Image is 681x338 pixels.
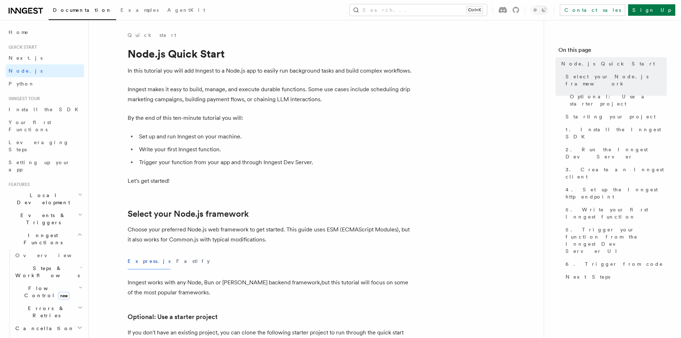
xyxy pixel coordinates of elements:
span: Node.js Quick Start [561,60,655,67]
span: 2. Run the Inngest Dev Server [566,146,667,160]
span: Flow Control [13,285,79,299]
a: AgentKit [163,2,209,19]
span: Examples [120,7,159,13]
a: Home [6,26,84,39]
a: Python [6,77,84,90]
button: Flow Controlnew [13,282,84,302]
a: 5. Trigger your function from the Inngest Dev Server UI [563,223,667,258]
span: new [58,292,70,300]
button: Cancellation [13,322,84,335]
span: AgentKit [167,7,205,13]
span: 4. Set up the Inngest http endpoint [566,186,667,200]
button: Local Development [6,189,84,209]
span: Steps & Workflows [13,265,80,279]
a: Documentation [49,2,116,20]
span: Overview [15,253,89,258]
a: Install the SDK [6,103,84,116]
span: Local Development [6,192,78,206]
span: 3. Create an Inngest client [566,166,667,180]
span: Select your Node.js framework [566,73,667,87]
button: Inngest Functions [6,229,84,249]
a: Optional: Use a starter project [567,90,667,110]
span: Documentation [53,7,112,13]
span: Optional: Use a starter project [570,93,667,107]
span: Home [9,29,29,36]
a: Next Steps [563,270,667,283]
a: Node.js [6,64,84,77]
button: Fastify [176,253,210,269]
span: Next Steps [566,273,610,280]
li: Set up and run Inngest on your machine. [137,132,414,142]
a: Select your Node.js framework [563,70,667,90]
button: Search...Ctrl+K [350,4,487,16]
p: In this tutorial you will add Inngest to a Node.js app to easily run background tasks and build c... [128,66,414,76]
a: Your first Functions [6,116,84,136]
a: Optional: Use a starter project [128,312,218,322]
h4: On this page [558,46,667,57]
span: Your first Functions [9,119,51,132]
li: Trigger your function from your app and through Inngest Dev Server. [137,157,414,167]
span: 5. Write your first Inngest function [566,206,667,220]
a: Select your Node.js framework [128,209,249,219]
p: Inngest makes it easy to build, manage, and execute durable functions. Some use cases include sch... [128,84,414,104]
p: Inngest works with any Node, Bun or [PERSON_NAME] backend framework,but this tutorial will focus ... [128,278,414,298]
a: Contact sales [560,4,625,16]
span: Features [6,182,30,187]
a: Leveraging Steps [6,136,84,156]
a: Node.js Quick Start [558,57,667,70]
span: Next.js [9,55,43,61]
li: Write your first Inngest function. [137,144,414,155]
button: Steps & Workflows [13,262,84,282]
span: Inngest Functions [6,232,77,246]
a: Examples [116,2,163,19]
span: Setting up your app [9,160,70,172]
span: Errors & Retries [13,305,78,319]
span: Events & Triggers [6,212,78,226]
p: Let's get started! [128,176,414,186]
span: Inngest tour [6,96,40,102]
a: 5. Write your first Inngest function [563,203,667,223]
span: Leveraging Steps [9,139,69,152]
a: 2. Run the Inngest Dev Server [563,143,667,163]
a: Next.js [6,52,84,64]
a: Setting up your app [6,156,84,176]
span: 6. Trigger from code [566,260,663,268]
span: 5. Trigger your function from the Inngest Dev Server UI [566,226,667,255]
span: Python [9,81,35,87]
a: 4. Set up the Inngest http endpoint [563,183,667,203]
a: 3. Create an Inngest client [563,163,667,183]
button: Errors & Retries [13,302,84,322]
p: Choose your preferred Node.js web framework to get started. This guide uses ESM (ECMAScript Modul... [128,225,414,245]
span: Install the SDK [9,107,83,112]
a: 1. Install the Inngest SDK [563,123,667,143]
span: Node.js [9,68,43,74]
kbd: Ctrl+K [467,6,483,14]
button: Express.js [128,253,171,269]
span: Starting your project [566,113,656,120]
h1: Node.js Quick Start [128,47,414,60]
span: Quick start [6,44,37,50]
a: Sign Up [628,4,675,16]
a: Quick start [128,31,176,39]
a: Starting your project [563,110,667,123]
button: Events & Triggers [6,209,84,229]
p: By the end of this ten-minute tutorial you will: [128,113,414,123]
a: Overview [13,249,84,262]
span: 1. Install the Inngest SDK [566,126,667,140]
button: Toggle dark mode [531,6,548,14]
a: 6. Trigger from code [563,258,667,270]
span: Cancellation [13,325,74,332]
